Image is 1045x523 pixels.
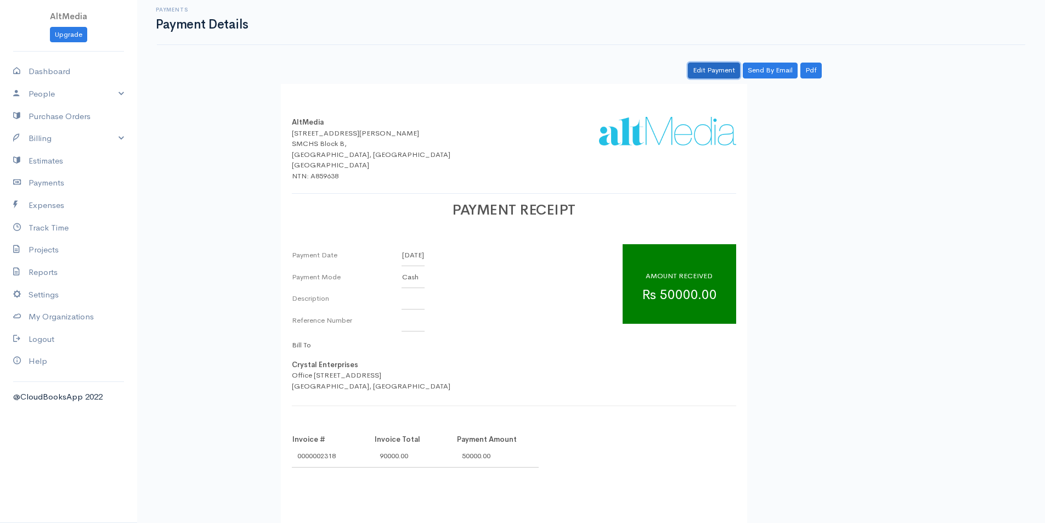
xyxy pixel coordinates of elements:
td: 0000002318 [292,445,374,467]
a: Pdf [800,63,822,78]
a: Edit Payment [688,63,740,78]
div: [STREET_ADDRESS][PERSON_NAME] SMCHS Block B, [GEOGRAPHIC_DATA], [GEOGRAPHIC_DATA] [GEOGRAPHIC_DAT... [292,128,450,182]
span: AMOUNT RECEIVED [646,271,713,280]
b: AltMedia [292,117,324,127]
td: [DATE] [402,244,425,266]
span: AltMedia [50,11,87,21]
h6: Payments [156,7,248,13]
h1: PAYMENT RECEIPT [292,203,736,218]
td: Payment Mode [292,266,402,288]
a: Send By Email [743,63,798,78]
td: 90000.00 [374,445,456,467]
img: logo-41114.png [599,117,736,145]
b: Crystal Enterprises [292,360,358,369]
td: Cash [402,266,425,288]
div: Office [STREET_ADDRESS] [GEOGRAPHIC_DATA], [GEOGRAPHIC_DATA] [292,340,450,391]
th: Payment Amount [456,434,539,446]
td: 50000.00 [456,445,539,467]
div: @CloudBooksApp 2022 [13,391,124,403]
th: Invoice # [292,434,374,446]
div: Rs 50000.00 [623,244,736,324]
td: Description [292,288,402,310]
h1: Payment Details [156,18,248,31]
td: Reference Number [292,310,402,331]
th: Invoice Total [374,434,456,446]
a: Upgrade [50,27,87,43]
td: Payment Date [292,244,402,266]
p: Bill To [292,340,450,351]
